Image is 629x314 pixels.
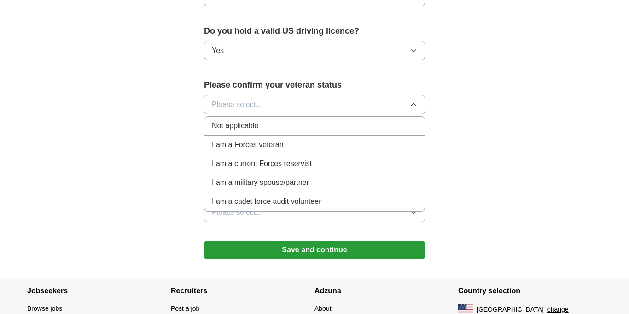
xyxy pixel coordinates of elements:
label: Please confirm your veteran status [204,79,425,91]
button: Save and continue [204,241,425,259]
button: Please select... [204,203,425,222]
button: Yes [204,41,425,60]
h4: Country selection [458,278,602,304]
label: Do you hold a valid US driving licence? [204,25,425,37]
span: Please select... [212,207,262,218]
button: Please select... [204,95,425,114]
span: I am a Forces veteran [212,139,284,150]
span: Not applicable [212,120,258,131]
a: Post a job [171,305,199,312]
span: Yes [212,45,224,56]
a: About [314,305,332,312]
span: Please select... [212,99,262,110]
a: Browse jobs [27,305,62,312]
span: I am a current Forces reservist [212,158,312,169]
span: I am a military spouse/partner [212,177,309,188]
span: I am a cadet force audit volunteer [212,196,321,207]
